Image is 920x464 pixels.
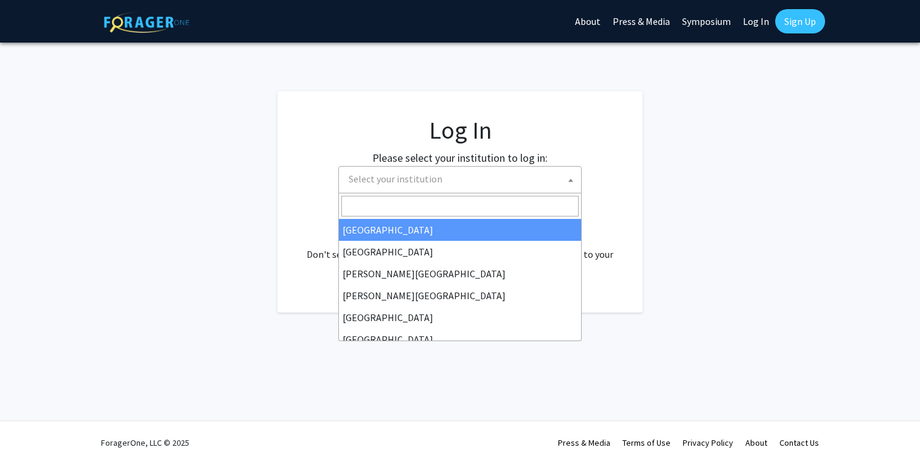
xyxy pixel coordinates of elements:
[339,328,581,350] li: [GEOGRAPHIC_DATA]
[302,218,618,276] div: No account? . Don't see your institution? about bringing ForagerOne to your institution.
[779,437,819,448] a: Contact Us
[341,196,579,216] input: Search
[745,437,767,448] a: About
[339,241,581,263] li: [GEOGRAPHIC_DATA]
[339,285,581,306] li: [PERSON_NAME][GEOGRAPHIC_DATA]
[9,409,52,455] iframe: Chat
[683,437,733,448] a: Privacy Policy
[338,166,582,193] span: Select your institution
[775,9,825,33] a: Sign Up
[558,437,610,448] a: Press & Media
[302,116,618,145] h1: Log In
[339,306,581,328] li: [GEOGRAPHIC_DATA]
[344,167,581,192] span: Select your institution
[349,173,442,185] span: Select your institution
[104,12,189,33] img: ForagerOne Logo
[622,437,671,448] a: Terms of Use
[339,263,581,285] li: [PERSON_NAME][GEOGRAPHIC_DATA]
[101,421,189,464] div: ForagerOne, LLC © 2025
[339,219,581,241] li: [GEOGRAPHIC_DATA]
[372,150,548,166] label: Please select your institution to log in:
